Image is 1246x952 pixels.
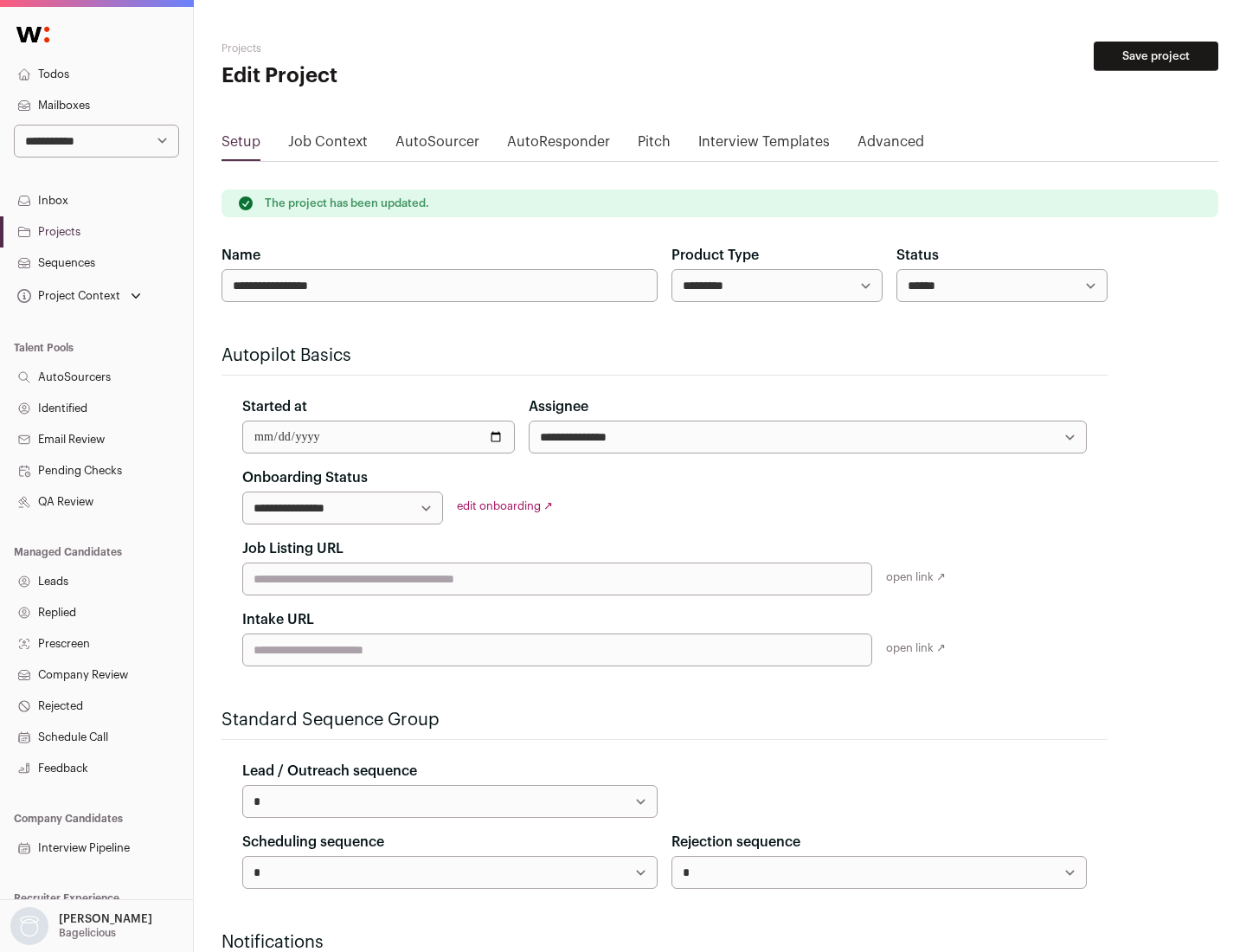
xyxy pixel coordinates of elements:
label: Assignee [529,396,588,417]
a: Interview Templates [698,132,830,159]
label: Rejection sequence [671,832,800,852]
button: Save project [1094,42,1218,71]
p: The project has been updated. [265,196,429,210]
h1: Edit Project [222,62,554,90]
a: Pitch [638,132,671,159]
a: Setup [222,132,260,159]
h2: Standard Sequence Group [222,708,1108,732]
img: Wellfound [7,17,59,52]
h2: Projects [222,42,554,55]
label: Status [896,245,939,266]
label: Intake URL [242,609,314,630]
h2: Autopilot Basics [222,344,1108,368]
label: Product Type [671,245,759,266]
label: Started at [242,396,307,417]
label: Lead / Outreach sequence [242,761,417,782]
p: [PERSON_NAME] [59,912,152,926]
a: Job Context [288,132,368,159]
button: Open dropdown [14,284,145,308]
div: Project Context [14,289,120,303]
a: edit onboarding ↗ [457,500,553,511]
p: Bagelicious [59,926,116,940]
a: AutoSourcer [395,132,479,159]
label: Onboarding Status [242,467,368,488]
label: Name [222,245,260,266]
a: Advanced [857,132,924,159]
button: Open dropdown [7,907,156,945]
a: AutoResponder [507,132,610,159]
label: Job Listing URL [242,538,344,559]
img: nopic.png [10,907,48,945]
label: Scheduling sequence [242,832,384,852]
